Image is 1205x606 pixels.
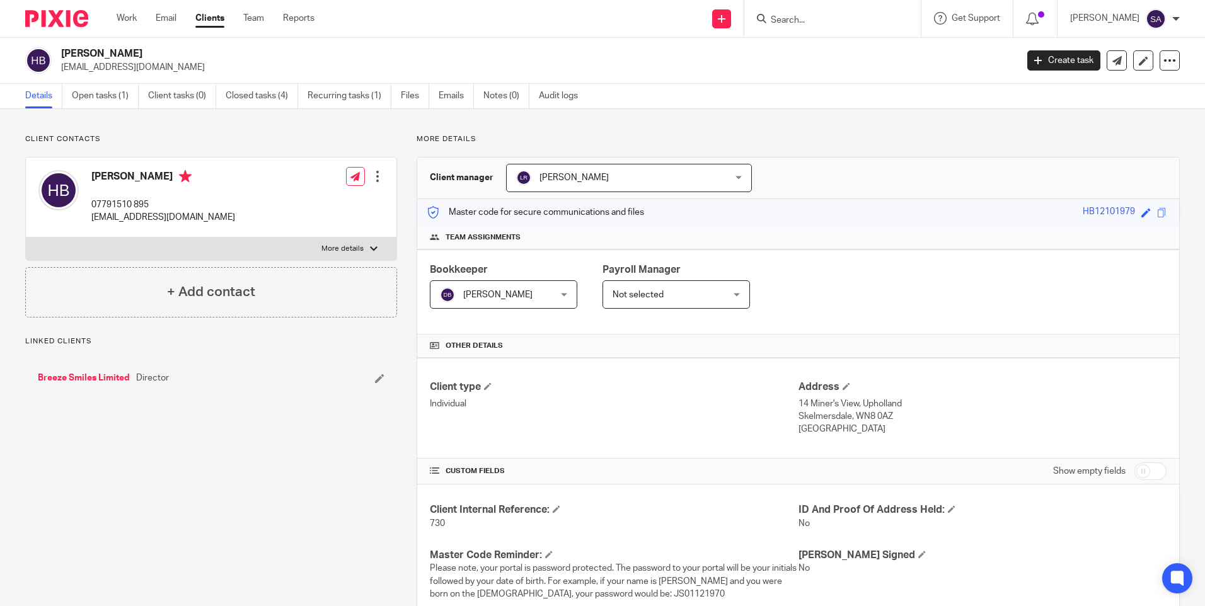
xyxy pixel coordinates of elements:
[417,134,1180,144] p: More details
[799,380,1167,394] h4: Address
[91,211,235,224] p: [EMAIL_ADDRESS][DOMAIN_NAME]
[613,290,664,299] span: Not selected
[439,84,474,108] a: Emails
[440,287,455,302] img: svg%3E
[25,84,62,108] a: Details
[167,282,255,302] h4: + Add contact
[430,265,488,275] span: Bookkeeper
[38,170,79,210] img: svg%3E
[430,171,493,184] h3: Client manager
[136,372,169,384] span: Director
[1027,50,1100,71] a: Create task
[483,84,529,108] a: Notes (0)
[516,170,531,185] img: svg%3E
[61,61,1008,74] p: [EMAIL_ADDRESS][DOMAIN_NAME]
[430,564,797,598] span: Please note, your portal is password protected. The password to your portal will be your initials...
[321,244,364,254] p: More details
[430,503,798,517] h4: Client Internal Reference:
[799,397,1167,410] p: 14 Miner's View, Upholland
[25,10,88,27] img: Pixie
[1146,9,1166,29] img: svg%3E
[72,84,139,108] a: Open tasks (1)
[430,397,798,410] p: Individual
[770,15,883,26] input: Search
[195,12,224,25] a: Clients
[430,380,798,394] h4: Client type
[117,12,137,25] a: Work
[1083,205,1135,220] div: HB12101979
[25,47,52,74] img: svg%3E
[539,84,587,108] a: Audit logs
[430,519,445,528] span: 730
[952,14,1000,23] span: Get Support
[799,423,1167,435] p: [GEOGRAPHIC_DATA]
[427,206,644,219] p: Master code for secure communications and files
[446,232,521,243] span: Team assignments
[156,12,176,25] a: Email
[283,12,314,25] a: Reports
[446,341,503,351] span: Other details
[1070,12,1139,25] p: [PERSON_NAME]
[25,134,397,144] p: Client contacts
[25,336,397,346] p: Linked clients
[226,84,298,108] a: Closed tasks (4)
[430,549,798,562] h4: Master Code Reminder:
[243,12,264,25] a: Team
[430,466,798,476] h4: CUSTOM FIELDS
[401,84,429,108] a: Files
[539,173,609,182] span: [PERSON_NAME]
[61,47,819,60] h2: [PERSON_NAME]
[38,372,130,384] a: Breeze Smiles Limited
[148,84,216,108] a: Client tasks (0)
[91,170,235,186] h4: [PERSON_NAME]
[1053,465,1126,477] label: Show empty fields
[91,198,235,211] p: 07791510 895
[799,503,1167,517] h4: ID And Proof Of Address Held:
[799,410,1167,423] p: Skelmersdale, WN8 0AZ
[799,549,1167,562] h4: [PERSON_NAME] Signed
[463,290,533,299] span: [PERSON_NAME]
[179,170,192,183] i: Primary
[602,265,681,275] span: Payroll Manager
[799,519,810,528] span: No
[799,564,810,573] span: No
[308,84,391,108] a: Recurring tasks (1)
